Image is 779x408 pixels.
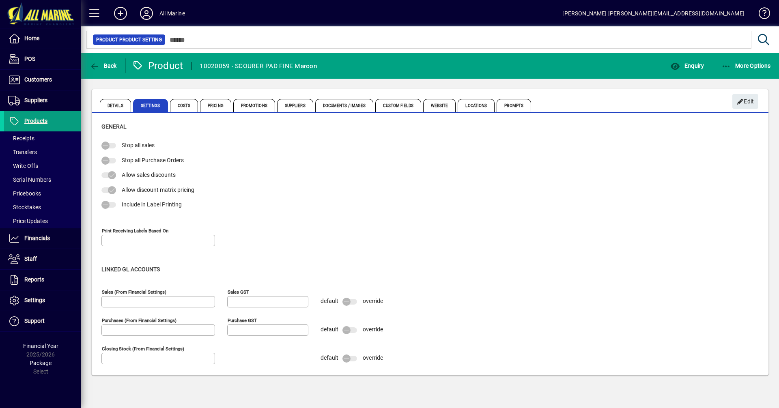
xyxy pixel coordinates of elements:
[159,7,185,20] div: All Marine
[4,214,81,228] a: Price Updates
[363,354,383,361] span: override
[4,173,81,187] a: Serial Numbers
[122,201,182,208] span: Include in Label Printing
[4,200,81,214] a: Stocktakes
[24,276,44,283] span: Reports
[101,266,160,273] span: Linked GL accounts
[24,318,45,324] span: Support
[321,354,338,361] span: default
[102,346,184,351] mat-label: Closing stock (from financial settings)
[4,249,81,269] a: Staff
[277,99,313,112] span: Suppliers
[423,99,456,112] span: Website
[200,99,231,112] span: Pricing
[170,99,198,112] span: Costs
[101,123,127,130] span: General
[24,235,50,241] span: Financials
[732,94,758,109] button: Edit
[102,317,176,323] mat-label: Purchases (from financial settings)
[4,311,81,331] a: Support
[4,28,81,49] a: Home
[24,118,47,124] span: Products
[8,204,41,210] span: Stocktakes
[8,163,38,169] span: Write Offs
[4,131,81,145] a: Receipts
[122,157,184,163] span: Stop all Purchase Orders
[4,90,81,111] a: Suppliers
[8,190,41,197] span: Pricebooks
[4,49,81,69] a: POS
[4,290,81,311] a: Settings
[4,159,81,173] a: Write Offs
[497,99,531,112] span: Prompts
[670,62,704,69] span: Enquiry
[24,297,45,303] span: Settings
[668,58,706,73] button: Enquiry
[24,76,52,83] span: Customers
[24,97,47,103] span: Suppliers
[737,95,754,108] span: Edit
[458,99,495,112] span: Locations
[96,36,162,44] span: Product Product Setting
[233,99,275,112] span: Promotions
[8,135,34,142] span: Receipts
[228,289,249,294] mat-label: Sales GST
[321,298,338,304] span: default
[228,317,257,323] mat-label: Purchase GST
[719,58,773,73] button: More Options
[321,326,338,333] span: default
[30,360,52,366] span: Package
[315,99,374,112] span: Documents / Images
[24,256,37,262] span: Staff
[4,270,81,290] a: Reports
[122,172,176,178] span: Allow sales discounts
[108,6,133,21] button: Add
[133,99,168,112] span: Settings
[4,145,81,159] a: Transfers
[200,60,317,73] div: 10020059 - SCOURER PAD FINE Maroon
[102,289,166,294] mat-label: Sales (from financial settings)
[4,187,81,200] a: Pricebooks
[122,142,155,148] span: Stop all sales
[562,7,745,20] div: [PERSON_NAME] [PERSON_NAME][EMAIL_ADDRESS][DOMAIN_NAME]
[8,218,48,224] span: Price Updates
[122,187,194,193] span: Allow discount matrix pricing
[133,6,159,21] button: Profile
[24,56,35,62] span: POS
[721,62,771,69] span: More Options
[4,70,81,90] a: Customers
[24,35,39,41] span: Home
[88,58,119,73] button: Back
[4,228,81,249] a: Financials
[100,99,131,112] span: Details
[102,228,168,233] mat-label: Print Receiving Labels Based On
[132,59,183,72] div: Product
[81,58,126,73] app-page-header-button: Back
[8,149,37,155] span: Transfers
[363,326,383,333] span: override
[23,343,58,349] span: Financial Year
[753,2,769,28] a: Knowledge Base
[8,176,51,183] span: Serial Numbers
[90,62,117,69] span: Back
[375,99,421,112] span: Custom Fields
[363,298,383,304] span: override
